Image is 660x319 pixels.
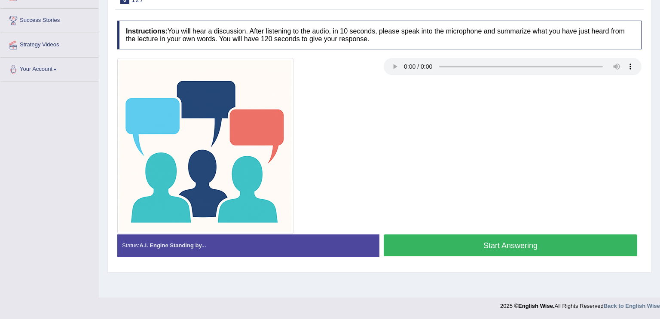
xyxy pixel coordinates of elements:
[117,21,642,49] h4: You will hear a discussion. After listening to the audio, in 10 seconds, please speak into the mi...
[0,58,98,79] a: Your Account
[117,234,379,256] div: Status:
[139,242,206,249] strong: A.I. Engine Standing by...
[0,9,98,30] a: Success Stories
[126,27,168,35] b: Instructions:
[0,33,98,55] a: Strategy Videos
[518,303,554,309] strong: English Wise.
[500,298,660,310] div: 2025 © All Rights Reserved
[604,303,660,309] a: Back to English Wise
[384,234,637,256] button: Start Answering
